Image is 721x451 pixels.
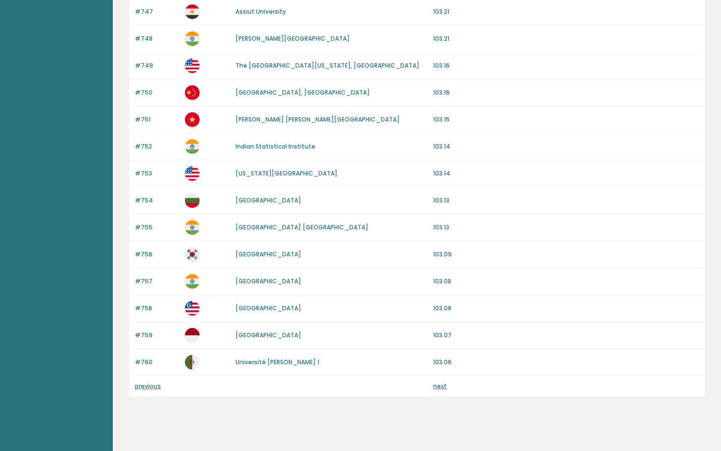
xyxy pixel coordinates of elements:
img: dz.svg [185,355,200,370]
img: in.svg [185,274,200,289]
p: 103.07 [433,331,699,340]
p: #760 [135,358,179,367]
p: 103.16 [433,88,699,97]
p: #756 [135,250,179,259]
p: 103.06 [433,358,699,367]
a: [GEOGRAPHIC_DATA] [GEOGRAPHIC_DATA] [235,223,368,231]
a: Assiut University [235,7,286,16]
p: 103.14 [433,142,699,151]
img: eg.svg [185,4,200,19]
img: bg.svg [185,193,200,208]
p: 103.13 [433,196,699,205]
p: #757 [135,277,179,286]
a: [US_STATE][GEOGRAPHIC_DATA] [235,169,337,177]
p: #749 [135,61,179,70]
img: vn.svg [185,112,200,127]
a: [GEOGRAPHIC_DATA] [235,196,301,204]
p: #755 [135,223,179,232]
p: #753 [135,169,179,178]
img: in.svg [185,31,200,46]
a: Indian Statistical Institute [235,142,315,150]
a: Université [PERSON_NAME] 1 [235,358,319,366]
a: next [433,382,447,390]
p: 103.15 [433,115,699,124]
p: #752 [135,142,179,151]
p: 103.08 [433,277,699,286]
p: #747 [135,7,179,16]
p: #759 [135,331,179,340]
p: 103.09 [433,250,699,259]
a: [GEOGRAPHIC_DATA] [235,331,301,339]
p: #750 [135,88,179,97]
a: [GEOGRAPHIC_DATA] [235,277,301,285]
p: 103.14 [433,169,699,178]
p: #748 [135,34,179,43]
a: previous [135,382,161,390]
img: my.svg [185,301,200,316]
a: [GEOGRAPHIC_DATA], [GEOGRAPHIC_DATA] [235,88,370,97]
img: id.svg [185,328,200,343]
p: 103.21 [433,34,699,43]
p: 103.16 [433,61,699,70]
img: cn.svg [185,85,200,100]
p: 103.21 [433,7,699,16]
a: [GEOGRAPHIC_DATA] [235,304,301,312]
a: [PERSON_NAME][GEOGRAPHIC_DATA] [235,34,350,43]
img: kr.svg [185,247,200,262]
p: #758 [135,304,179,313]
p: #754 [135,196,179,205]
p: 103.13 [433,223,699,232]
img: us.svg [185,58,200,73]
a: [GEOGRAPHIC_DATA] [235,250,301,258]
a: [PERSON_NAME] [PERSON_NAME][GEOGRAPHIC_DATA] [235,115,400,124]
img: in.svg [185,139,200,154]
p: 103.08 [433,304,699,313]
a: The [GEOGRAPHIC_DATA][US_STATE], [GEOGRAPHIC_DATA] [235,61,419,70]
p: #751 [135,115,179,124]
img: in.svg [185,220,200,235]
img: us.svg [185,166,200,181]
